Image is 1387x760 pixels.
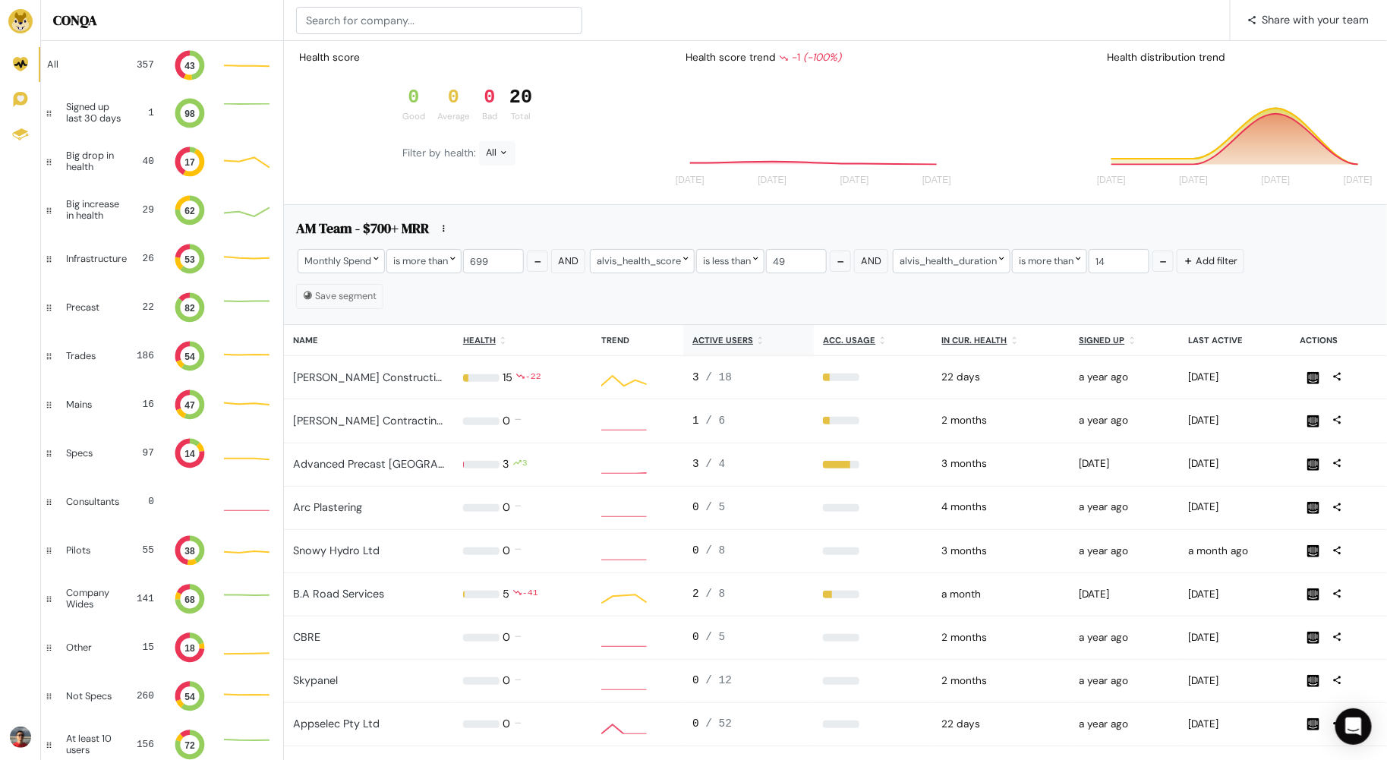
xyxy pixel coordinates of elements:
[692,335,753,345] u: Active users
[139,251,154,266] div: 26
[437,110,470,123] div: Average
[503,456,509,473] div: 3
[503,543,510,560] div: 0
[402,110,425,123] div: Good
[823,591,923,598] div: 25%
[130,300,154,314] div: 22
[942,335,1007,345] u: In cur. health
[803,51,841,64] i: (-100%)
[1080,673,1170,689] div: 2024-05-14 06:28pm
[692,629,805,646] div: 0
[66,588,123,610] div: Company Wides
[692,586,805,603] div: 2
[66,448,118,459] div: Specs
[706,674,733,686] span: / 12
[692,716,805,733] div: 0
[1335,708,1372,745] div: Open Intercom Messenger
[41,89,283,137] a: Signed up last 30 days 1 98
[1262,175,1291,186] tspan: [DATE]
[296,7,582,34] input: Search for company...
[779,50,841,65] div: -1
[706,588,726,600] span: / 8
[1188,630,1282,645] div: 2025-06-10 02:35pm
[1188,544,1282,559] div: 2025-07-17 08:18pm
[8,9,33,33] img: Brand
[503,629,510,646] div: 0
[1080,630,1170,645] div: 2024-06-25 04:32pm
[823,721,923,728] div: 0%
[1188,673,1282,689] div: 2025-08-04 02:34pm
[135,591,154,606] div: 141
[525,370,541,386] div: -22
[592,325,683,356] th: Trend
[66,199,126,221] div: Big increase in health
[673,44,960,71] div: Health score trend
[1188,500,1282,515] div: 2025-05-19 06:01pm
[823,634,923,642] div: 0%
[706,371,733,383] span: / 18
[298,249,385,273] div: Monthly Spend
[1344,175,1373,186] tspan: [DATE]
[41,623,283,672] a: Other 15 18
[41,672,283,721] a: Not Specs 260 54
[1179,175,1208,186] tspan: [DATE]
[41,41,283,89] a: All 357 43
[293,457,500,471] a: Advanced Precast [GEOGRAPHIC_DATA]
[130,543,154,557] div: 55
[66,733,123,755] div: At least 10 users
[135,737,154,752] div: 156
[293,414,556,427] a: [PERSON_NAME] Contracting [GEOGRAPHIC_DATA]
[823,461,923,468] div: 75%
[503,673,510,689] div: 0
[66,150,124,172] div: Big drop in health
[558,254,578,267] span: And
[676,175,705,186] tspan: [DATE]
[66,497,119,507] div: Consultants
[66,545,118,556] div: Pilots
[1080,335,1125,345] u: Signed up
[463,335,496,345] u: Health
[1188,413,1282,428] div: 2025-08-07 01:36am
[130,446,154,460] div: 97
[503,370,512,386] div: 15
[840,175,869,186] tspan: [DATE]
[590,249,695,273] div: alvis_health_score
[942,370,1061,385] div: 2025-07-27 05:00am
[41,186,283,235] a: Big increase in health 29 62
[706,415,726,427] span: / 6
[692,673,805,689] div: 0
[823,374,923,381] div: 17%
[66,302,118,313] div: Precast
[47,59,118,70] div: All
[861,254,881,267] span: And
[942,500,1061,515] div: 2025-04-27 05:00am
[692,456,805,473] div: 3
[139,106,154,120] div: 1
[41,332,283,380] a: Trades 186 54
[706,631,726,643] span: / 5
[1080,456,1170,471] div: 2025-03-31 01:04am
[130,397,154,412] div: 16
[1080,500,1170,515] div: 2024-05-14 06:20pm
[692,500,805,516] div: 0
[1080,413,1170,428] div: 2024-05-14 06:20pm
[386,249,462,273] div: is more than
[437,87,470,109] div: 0
[503,500,510,516] div: 0
[293,500,362,514] a: Arc Plastering
[41,137,283,186] a: Big drop in health 40 17
[509,110,532,123] div: Total
[482,87,497,109] div: 0
[138,203,154,217] div: 29
[53,12,271,29] h5: CONQA
[823,547,923,555] div: 0%
[1080,370,1170,385] div: 2024-05-14 06:31pm
[130,689,154,703] div: 260
[854,249,888,273] button: And
[522,586,538,603] div: -41
[296,284,383,308] button: Save segment
[41,235,283,283] a: Infrastructure 26 53
[1179,325,1291,356] th: Last active
[1188,717,1282,732] div: 2025-08-07 03:51pm
[1080,587,1170,602] div: 2024-10-31 09:01pm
